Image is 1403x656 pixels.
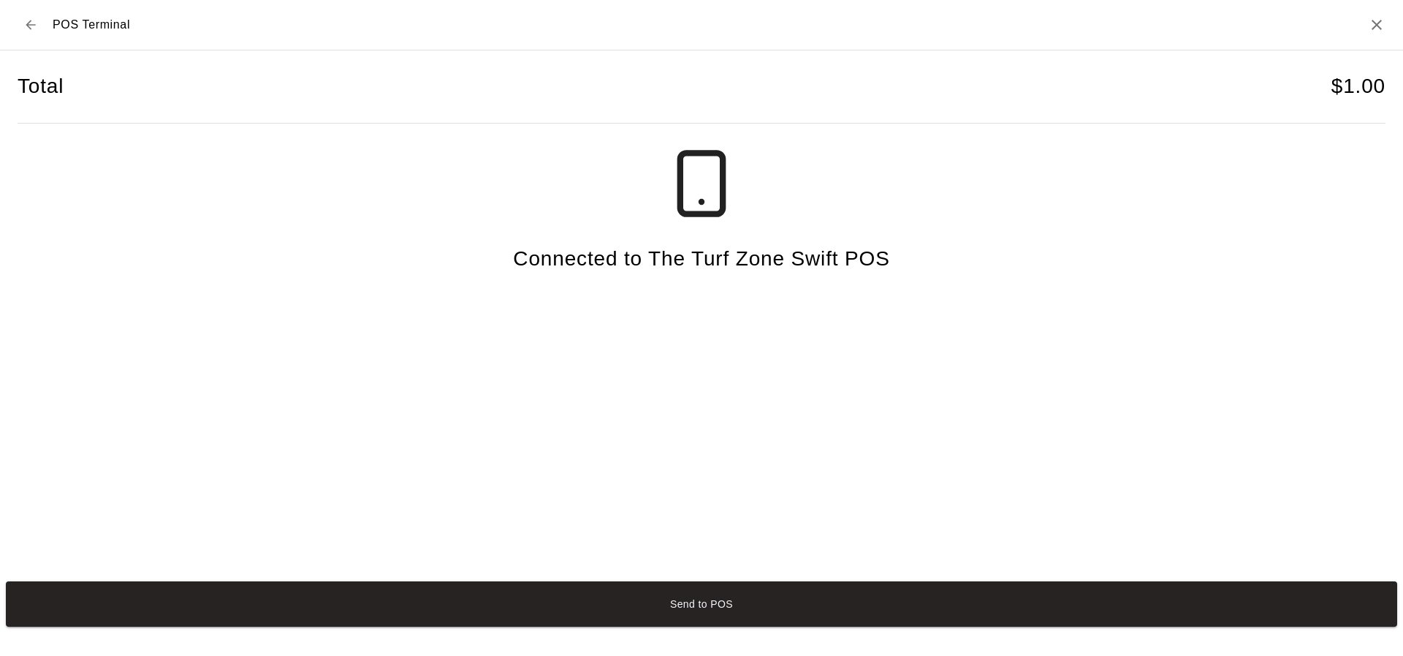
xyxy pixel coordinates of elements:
h4: Total [18,74,64,99]
button: Close [1368,16,1385,34]
h4: Connected to The Turf Zone Swift POS [513,246,889,272]
div: POS Terminal [18,12,130,38]
h4: $ 1.00 [1331,74,1385,99]
button: Back to checkout [18,12,44,38]
button: Send to POS [6,581,1397,627]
